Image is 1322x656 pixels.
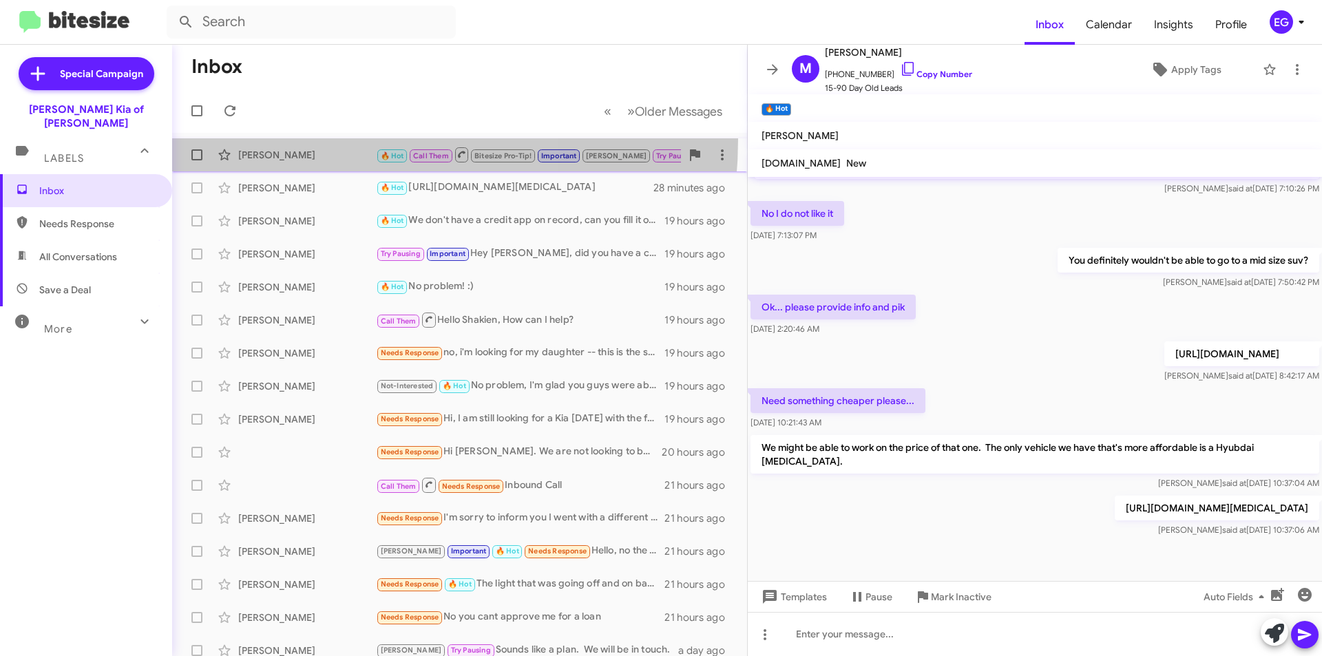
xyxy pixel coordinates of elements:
[1164,370,1319,381] span: [PERSON_NAME] [DATE] 8:42:17 AM
[1227,277,1251,287] span: said at
[381,183,404,192] span: 🔥 Hot
[238,412,376,426] div: [PERSON_NAME]
[664,412,736,426] div: 19 hours ago
[1115,496,1319,520] p: [URL][DOMAIN_NAME][MEDICAL_DATA]
[762,129,839,142] span: [PERSON_NAME]
[1158,478,1319,488] span: [PERSON_NAME] [DATE] 10:37:04 AM
[381,580,439,589] span: Needs Response
[376,213,664,229] div: We don't have a credit app on record, can you fill it out if i send you the link?
[865,584,892,609] span: Pause
[1270,10,1293,34] div: EG
[376,311,664,328] div: Hello Shakien, How can I help?
[664,478,736,492] div: 21 hours ago
[664,280,736,294] div: 19 hours ago
[751,417,821,427] span: [DATE] 10:21:43 AM
[496,547,519,556] span: 🔥 Hot
[376,246,664,262] div: Hey [PERSON_NAME], did you have a chance to check out the link I sent you?
[1222,478,1246,488] span: said at
[238,148,376,162] div: [PERSON_NAME]
[238,247,376,261] div: [PERSON_NAME]
[586,151,647,160] span: [PERSON_NAME]
[604,103,611,120] span: «
[1115,57,1256,82] button: Apply Tags
[44,152,84,165] span: Labels
[238,181,376,195] div: [PERSON_NAME]
[596,97,731,125] nav: Page navigation example
[39,217,156,231] span: Needs Response
[381,249,421,258] span: Try Pausing
[238,578,376,591] div: [PERSON_NAME]
[381,151,404,160] span: 🔥 Hot
[60,67,143,81] span: Special Campaign
[238,214,376,228] div: [PERSON_NAME]
[238,280,376,294] div: [PERSON_NAME]
[1171,57,1221,82] span: Apply Tags
[1143,5,1204,45] a: Insights
[39,250,117,264] span: All Conversations
[451,547,487,556] span: Important
[762,103,791,116] small: 🔥 Hot
[376,543,664,559] div: Hello, no the telluride S that might have been in our budget sold.
[751,295,916,319] p: Ok... please provide info and pik
[656,151,696,160] span: Try Pausing
[474,151,532,160] span: Bitesize Pro-Tip!
[381,447,439,456] span: Needs Response
[381,216,404,225] span: 🔥 Hot
[448,580,472,589] span: 🔥 Hot
[1164,341,1319,366] p: [URL][DOMAIN_NAME]
[1228,183,1252,193] span: said at
[376,609,664,625] div: No you cant approve me for a loan
[238,511,376,525] div: [PERSON_NAME]
[1163,277,1319,287] span: [PERSON_NAME] [DATE] 7:50:42 PM
[653,181,736,195] div: 28 minutes ago
[664,346,736,360] div: 19 hours ago
[376,378,664,394] div: No problem, I'm glad you guys were able to connect, I'll put notes in my system about that. :) Ha...
[596,97,620,125] button: Previous
[1228,370,1252,381] span: said at
[748,584,838,609] button: Templates
[413,151,449,160] span: Call Them
[376,476,664,494] div: Inbound Call
[541,151,577,160] span: Important
[44,323,72,335] span: More
[1258,10,1307,34] button: EG
[39,283,91,297] span: Save a Deal
[451,646,491,655] span: Try Pausing
[1204,5,1258,45] a: Profile
[825,61,972,81] span: [PHONE_NUMBER]
[39,184,156,198] span: Inbox
[381,547,442,556] span: [PERSON_NAME]
[664,247,736,261] div: 19 hours ago
[376,180,653,195] div: [URL][DOMAIN_NAME][MEDICAL_DATA]
[664,578,736,591] div: 21 hours ago
[751,201,844,226] p: No I do not like it
[381,282,404,291] span: 🔥 Hot
[1075,5,1143,45] a: Calendar
[627,103,635,120] span: »
[376,576,664,592] div: The light that was going off and on back to normal. If it happens again I'll call for another app...
[238,346,376,360] div: [PERSON_NAME]
[931,584,992,609] span: Mark Inactive
[381,613,439,622] span: Needs Response
[1204,584,1270,609] span: Auto Fields
[664,611,736,624] div: 21 hours ago
[762,157,841,169] span: [DOMAIN_NAME]
[381,646,442,655] span: [PERSON_NAME]
[664,214,736,228] div: 19 hours ago
[19,57,154,90] a: Special Campaign
[838,584,903,609] button: Pause
[751,435,1319,474] p: We might be able to work on the price of that one. The only vehicle we have that's more affordabl...
[846,157,866,169] span: New
[442,482,501,491] span: Needs Response
[635,104,722,119] span: Older Messages
[238,544,376,558] div: [PERSON_NAME]
[1164,183,1319,193] span: [PERSON_NAME] [DATE] 7:10:26 PM
[1158,525,1319,535] span: [PERSON_NAME] [DATE] 10:37:06 AM
[1025,5,1075,45] a: Inbox
[1058,248,1319,273] p: You definitely wouldn't be able to go to a mid size suv?
[381,514,439,522] span: Needs Response
[238,611,376,624] div: [PERSON_NAME]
